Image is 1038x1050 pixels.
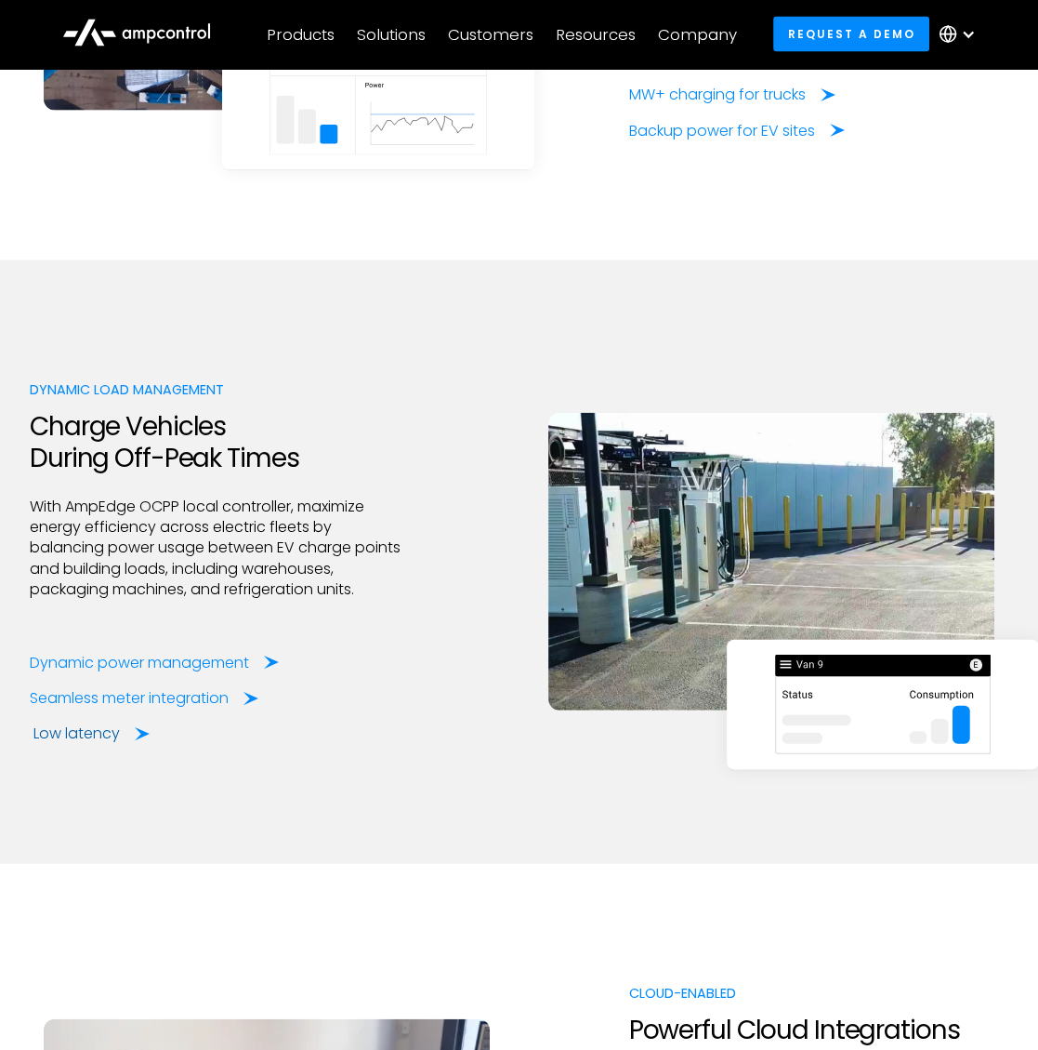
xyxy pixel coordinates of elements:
div: Products [267,24,335,45]
div: Seamless meter integration [30,688,229,709]
a: Dynamic power management [30,653,279,673]
p: With AmpEdge OCPP local controller, maximize energy efficiency across electric fleets by balancin... [30,497,409,601]
a: Request a demo [773,17,929,51]
a: Backup power for EV sites [629,121,845,141]
a: Low latency [33,724,150,744]
div: Low latency [33,724,120,744]
a: MW+ charging for trucks [629,85,835,105]
div: Dynamic power management [30,653,249,673]
h2: Charge Vehicles During Off-Peak Times [30,411,409,473]
div: Resources [556,24,636,45]
a: Seamless meter integration [30,688,258,709]
div: MW+ charging for trucks [629,85,806,105]
div: Company [658,24,737,45]
div: Customers [448,24,533,45]
img: Dynamic load management with local controller - AmpEdge [548,413,994,711]
div: Solutions [357,24,426,45]
div: Dynamic Load Management [30,379,409,400]
h2: Powerful Cloud Integrations [629,1015,1008,1046]
div: Cloud-Enabled [629,983,1008,1003]
div: Backup power for EV sites [629,121,815,141]
img: Integrate building meter for fleet charging solution [742,655,1024,756]
img: Software for solar and battery charging for fleet solutions [237,54,519,155]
